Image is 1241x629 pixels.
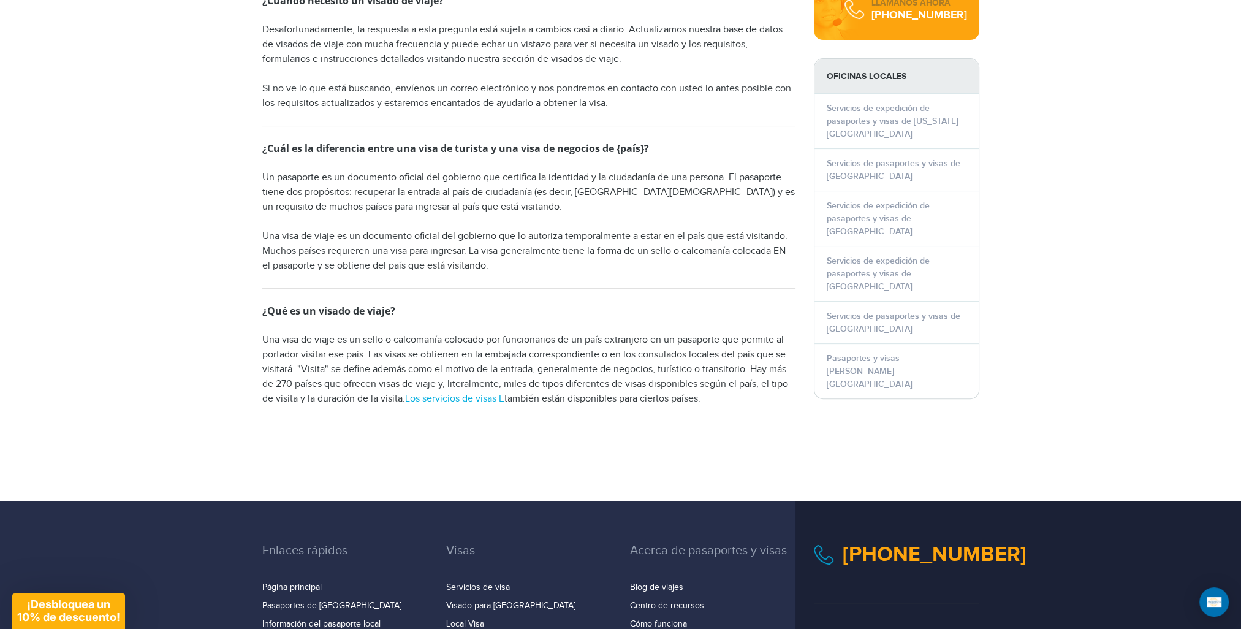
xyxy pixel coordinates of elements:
[262,303,795,318] h3: ¿Qué es un visado de viaje?
[262,601,403,611] a: Pasaportes de [GEOGRAPHIC_DATA].
[446,601,575,611] a: Visado para [GEOGRAPHIC_DATA]
[827,158,960,181] a: Servicios de pasaportes y visas de [GEOGRAPHIC_DATA]
[630,619,687,629] a: Cómo funciona
[12,593,125,629] div: ¡Desbloquea un 10% de descuento!
[827,311,960,334] a: Servicios de pasaportes y visas de [GEOGRAPHIC_DATA]
[446,544,612,576] h3: Visas
[827,353,913,389] a: Pasaportes y visas [PERSON_NAME][GEOGRAPHIC_DATA]
[630,544,795,576] h3: Acerca de pasaportes y visas
[17,598,120,623] span: ¡Desbloquea un 10% de descuento!
[446,619,484,629] a: Local Visa
[262,619,381,629] a: Información del pasaporte local
[405,393,504,405] a: Los servicios de visas E
[843,542,1027,567] a: [PHONE_NUMBER]
[262,333,795,406] p: Una visa de viaje es un sello o calcomanía colocado por funcionarios de un país extranjero en un ...
[630,582,683,592] a: Blog de viajes
[446,582,510,592] a: Servicios de visa
[262,544,428,576] h3: Enlaces rápidos
[827,103,958,139] a: Servicios de expedición de pasaportes y visas de [US_STATE][GEOGRAPHIC_DATA]
[827,256,930,292] a: Servicios de expedición de pasaportes y visas de [GEOGRAPHIC_DATA]
[262,170,795,215] p: Un pasaporte es un documento oficial del gobierno que certifica la identidad y la ciudadanía de u...
[262,229,795,273] p: Una visa de viaje es un documento oficial del gobierno que lo autoriza temporalmente a estar en e...
[871,9,967,21] div: [PHONE_NUMBER]
[827,200,930,237] a: Servicios de expedición de pasaportes y visas de [GEOGRAPHIC_DATA]
[262,82,795,111] p: Si no ve lo que está buscando, envíenos un correo electrónico y nos pondremos en contacto con ust...
[1199,587,1229,617] div: Abra Intercom Messenger
[630,601,704,611] a: Centro de recursos
[262,141,795,156] h3: ¿Cuál es la diferencia entre una visa de turista y una visa de negocios de {país}?
[814,59,979,94] strong: OFICINAS LOCALES
[262,23,795,67] p: Desafortunadamente, la respuesta a esta pregunta está sujeta a cambios casi a diario. Actualizamo...
[262,582,322,592] a: Página principal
